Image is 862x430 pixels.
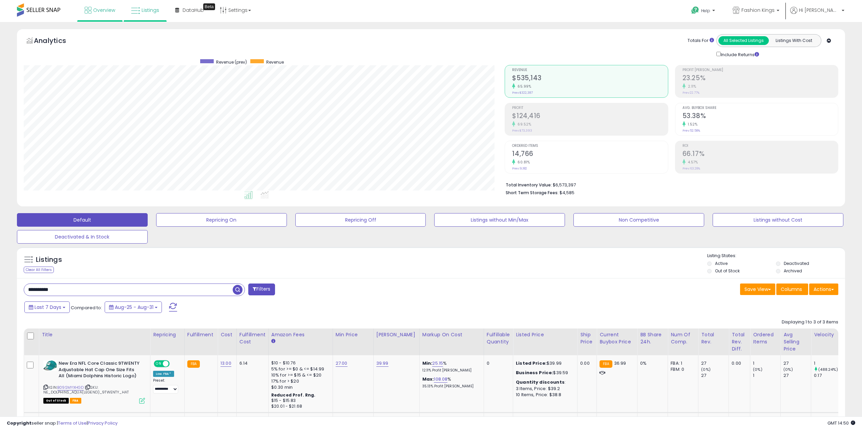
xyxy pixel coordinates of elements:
[59,360,141,381] b: New Era NFL Core Classic 9TWENTY Adjustable Hat Cap One Size Fits All (Miami Dolphins Historic Logo)
[707,253,845,259] p: Listing States:
[422,368,479,373] p: 12.11% Profit [PERSON_NAME]
[688,38,714,44] div: Totals For
[516,360,547,366] b: Listed Price:
[782,319,838,325] div: Displaying 1 to 3 of 3 items
[732,360,745,366] div: 0.00
[266,59,284,65] span: Revenue
[422,384,479,389] p: 35.13% Profit [PERSON_NAME]
[512,166,527,171] small: Prev: 9,182
[715,268,740,274] label: Out of Stock
[580,360,591,366] div: 0.00
[711,50,767,58] div: Include Returns
[671,331,695,345] div: Num of Comp.
[686,1,722,22] a: Help
[70,398,81,404] span: FBA
[432,360,443,367] a: 25.15
[701,372,729,379] div: 27
[516,392,572,398] div: 10 Items, Price: $38.8
[154,361,163,367] span: ON
[43,360,145,403] div: ASIN:
[580,331,594,345] div: Ship Price
[422,376,479,389] div: %
[187,331,215,338] div: Fulfillment
[814,372,841,379] div: 0.17
[814,360,841,366] div: 1
[506,182,552,188] b: Total Inventory Value:
[239,331,266,345] div: Fulfillment Cost
[691,6,699,15] i: Get Help
[43,398,69,404] span: All listings that are currently out of stock and unavailable for purchase on Amazon
[516,379,572,385] div: :
[732,331,747,353] div: Total Rev. Diff.
[671,366,693,372] div: FBM: 0
[434,213,565,227] button: Listings without Min/Max
[57,385,84,390] a: B09SMYXHGD
[827,420,855,426] span: 2025-09-8 14:50 GMT
[512,74,668,83] h2: $535,143
[512,144,668,148] span: Ordered Items
[422,360,479,373] div: %
[336,360,348,367] a: 27.00
[271,331,330,338] div: Amazon Fees
[7,420,118,427] div: seller snap | |
[295,213,426,227] button: Repricing Off
[271,384,328,390] div: $0.30 min
[512,106,668,110] span: Profit
[271,398,328,404] div: $15 - $15.83
[7,420,31,426] strong: Copyright
[769,36,819,45] button: Listings With Cost
[516,360,572,366] div: $39.99
[24,267,54,273] div: Clear All Filters
[686,122,698,127] small: 1.52%
[512,91,533,95] small: Prev: $322,387
[781,286,802,293] span: Columns
[783,331,808,353] div: Avg Selling Price
[701,360,729,366] div: 27
[271,404,328,409] div: $20.01 - $21.68
[271,378,328,384] div: 17% for > $20
[419,329,484,355] th: The percentage added to the cost of goods (COGS) that forms the calculator for Min & Max prices.
[784,261,809,266] label: Deactivated
[682,68,838,72] span: Profit [PERSON_NAME]
[71,304,102,311] span: Compared to:
[753,360,780,366] div: 1
[671,360,693,366] div: FBA: 1
[686,160,698,165] small: 4.57%
[682,144,838,148] span: ROI
[183,7,204,14] span: DataHub
[43,385,129,395] span: | SKU: NE_DOLPHINS_AQUA(LEGEND)_9TWENTY_HAT
[818,367,838,372] small: (488.24%)
[682,74,838,83] h2: 23.25%
[560,189,574,196] span: $4,585
[701,331,726,345] div: Total Rev.
[741,7,775,14] span: Fashion Kings
[58,420,87,426] a: Terms of Use
[142,7,159,14] span: Listings
[187,360,200,368] small: FBA
[713,213,843,227] button: Listings without Cost
[640,331,665,345] div: BB Share 24h.
[718,36,769,45] button: All Selected Listings
[640,360,663,366] div: 0%
[783,372,811,379] div: 27
[686,84,696,89] small: 2.11%
[784,268,802,274] label: Archived
[783,367,793,372] small: (0%)
[271,372,328,378] div: 10% for >= $15 & <= $20
[43,360,57,371] img: 5140sid3g8L._SL40_.jpg
[715,261,728,266] label: Active
[17,213,148,227] button: Default
[105,301,162,313] button: Aug-25 - Aug-31
[506,190,559,196] b: Short Term Storage Fees:
[516,370,572,376] div: $39.59
[248,284,275,295] button: Filters
[203,3,215,10] div: Tooltip anchor
[93,7,115,14] span: Overview
[783,360,811,366] div: 27
[88,420,118,426] a: Privacy Policy
[682,129,700,133] small: Prev: 52.58%
[600,360,612,368] small: FBA
[799,7,840,14] span: Hi [PERSON_NAME]
[701,367,711,372] small: (0%)
[515,160,530,165] small: 60.81%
